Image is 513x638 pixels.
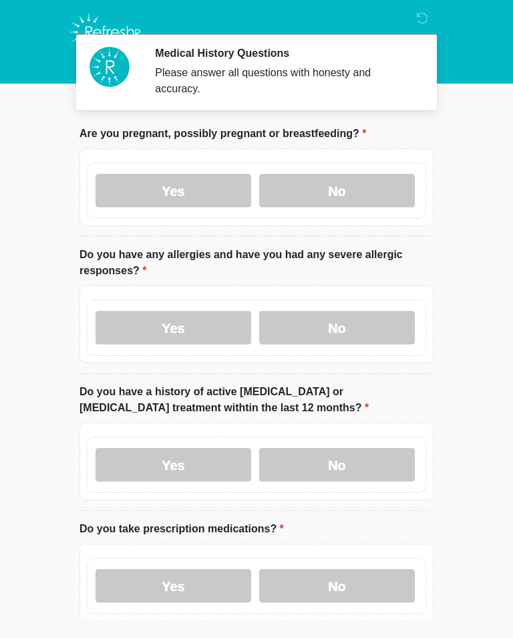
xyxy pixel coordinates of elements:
label: No [259,311,415,344]
label: Yes [96,569,251,603]
label: No [259,174,415,207]
label: Yes [96,448,251,482]
label: Are you pregnant, possibly pregnant or breastfeeding? [79,126,366,142]
img: Refresh RX Logo [66,10,147,54]
div: Please answer all questions with honesty and accuracy. [155,65,413,97]
label: Do you take prescription medications? [79,521,284,537]
img: Agent Avatar [90,47,130,87]
label: Do you have a history of active [MEDICAL_DATA] or [MEDICAL_DATA] treatment withtin the last 12 mo... [79,384,434,416]
label: Do you have any allergies and have you had any severe allergic responses? [79,247,434,279]
label: No [259,569,415,603]
label: Yes [96,311,251,344]
label: Yes [96,174,251,207]
label: No [259,448,415,482]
